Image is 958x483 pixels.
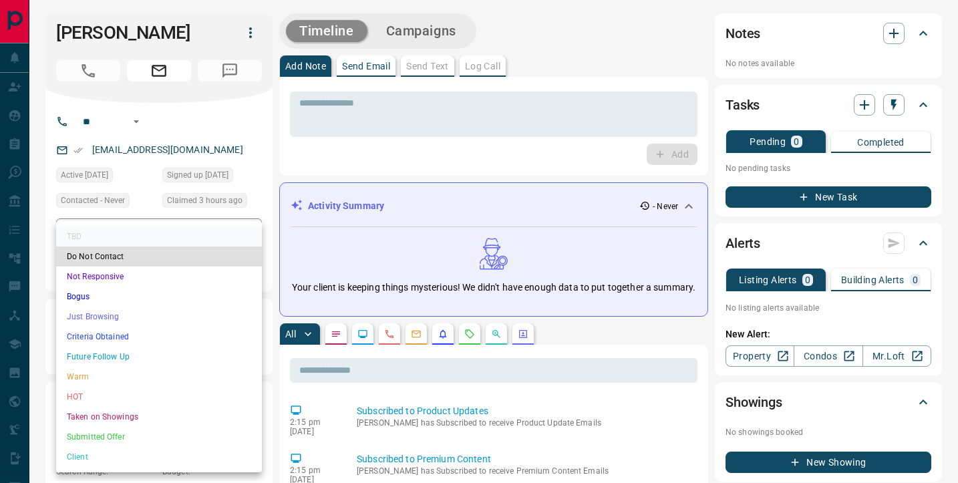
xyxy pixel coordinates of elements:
[56,387,262,407] li: HOT
[56,367,262,387] li: Warm
[56,347,262,367] li: Future Follow Up
[56,327,262,347] li: Criteria Obtained
[56,267,262,287] li: Not Responsive
[56,427,262,447] li: Submitted Offer
[56,407,262,427] li: Taken on Showings
[56,447,262,467] li: Client
[56,307,262,327] li: Just Browsing
[56,287,262,307] li: Bogus
[56,247,262,267] li: Do Not Contact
